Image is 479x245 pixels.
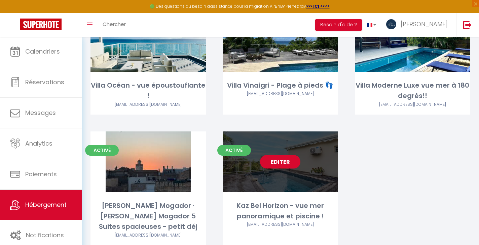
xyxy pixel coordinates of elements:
[26,231,64,239] span: Notifications
[355,101,470,108] div: Airbnb
[355,80,470,101] div: Villa Moderne Luxe vue mer à 180 degrés!!
[463,21,472,29] img: logout
[20,19,62,30] img: Super Booking
[25,47,60,56] span: Calendriers
[25,109,56,117] span: Messages
[401,20,448,28] span: [PERSON_NAME]
[223,80,338,91] div: Villa Vinaigri - Plage à pieds 👣
[90,201,206,232] div: [PERSON_NAME] Mogador · [PERSON_NAME] Mogador 5 Suites spacieuses - petit déj
[98,13,131,37] a: Chercher
[103,21,126,28] span: Chercher
[85,145,119,156] span: Activé
[90,101,206,108] div: Airbnb
[25,139,52,148] span: Analytics
[223,91,338,97] div: Airbnb
[223,221,338,228] div: Airbnb
[25,170,57,178] span: Paiements
[260,155,300,169] a: Editer
[381,13,456,37] a: ... [PERSON_NAME]
[306,3,330,9] a: >>> ICI <<<<
[315,19,362,31] button: Besoin d'aide ?
[25,201,67,209] span: Hébergement
[223,201,338,222] div: Kaz Bel Horizon - vue mer panoramique et piscine !
[90,80,206,101] div: Villa Océan - vue époustouflante !
[386,19,396,29] img: ...
[90,232,206,239] div: Airbnb
[217,145,251,156] span: Activé
[25,78,64,86] span: Réservations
